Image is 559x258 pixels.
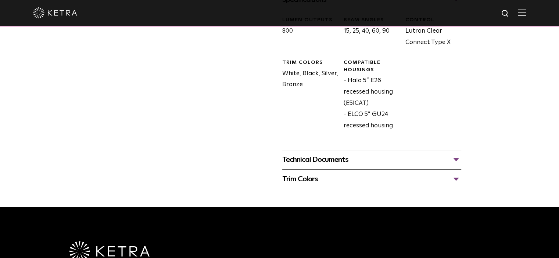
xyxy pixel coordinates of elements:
[399,17,461,48] div: Lutron Clear Connect Type X
[518,9,526,16] img: Hamburger%20Nav.svg
[282,154,461,166] div: Technical Documents
[282,173,461,185] div: Trim Colors
[344,59,399,73] div: Compatible Housings
[501,9,510,18] img: search icon
[277,17,338,48] div: 800
[33,7,77,18] img: ketra-logo-2019-white
[338,59,399,131] div: - Halo 5” E26 recessed housing (E5ICAT) - ELCO 5” GU24 recessed housing
[277,59,338,131] div: White, Black, Silver, Bronze
[338,17,399,48] div: 15, 25, 40, 60, 90
[282,59,338,66] div: Trim Colors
